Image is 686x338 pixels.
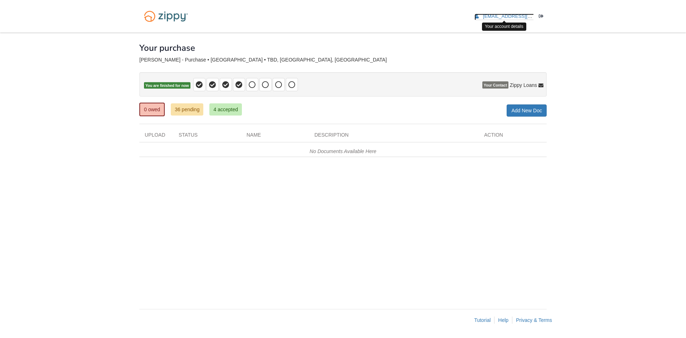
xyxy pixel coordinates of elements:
em: No Documents Available Here [310,148,377,154]
a: 4 accepted [209,103,242,116]
span: myrandanevins@gmail.com [483,14,565,19]
div: Your account details [482,23,526,31]
a: Tutorial [474,317,491,323]
span: Your Contact [482,82,508,89]
div: [PERSON_NAME] - Purchase • [GEOGRAPHIC_DATA] • TBD, [GEOGRAPHIC_DATA], [GEOGRAPHIC_DATA] [139,57,547,63]
a: edit profile [474,14,565,21]
a: Privacy & Terms [516,317,552,323]
a: Help [498,317,508,323]
img: Logo [139,7,193,25]
a: Add New Doc [507,104,547,117]
div: Description [309,131,479,142]
span: Zippy Loans [510,82,537,89]
div: Status [173,131,241,142]
h1: Your purchase [139,43,195,53]
div: Upload [139,131,173,142]
span: You are finished for now [144,82,190,89]
a: 36 pending [171,103,203,116]
a: Log out [539,14,547,21]
div: Action [479,131,547,142]
a: 0 owed [139,103,165,116]
div: Name [241,131,309,142]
